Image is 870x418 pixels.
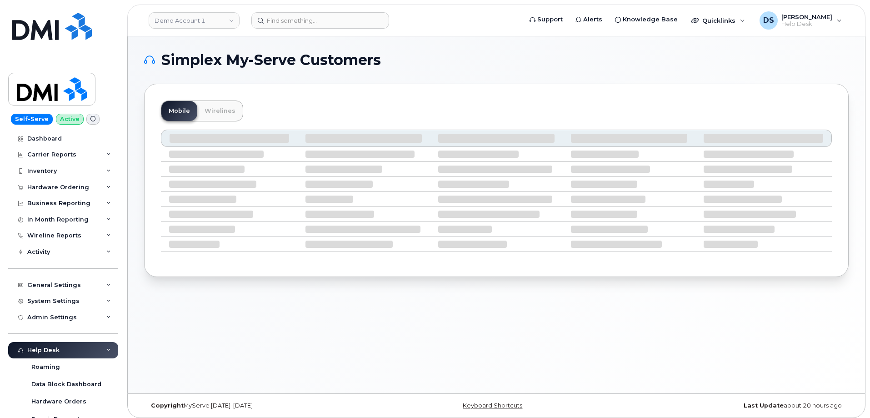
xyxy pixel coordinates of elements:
a: Mobile [161,101,197,121]
div: MyServe [DATE]–[DATE] [144,402,379,409]
strong: Copyright [151,402,184,409]
a: Wirelines [197,101,243,121]
div: about 20 hours ago [614,402,849,409]
strong: Last Update [744,402,784,409]
span: Simplex My-Serve Customers [161,53,381,67]
a: Keyboard Shortcuts [463,402,522,409]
